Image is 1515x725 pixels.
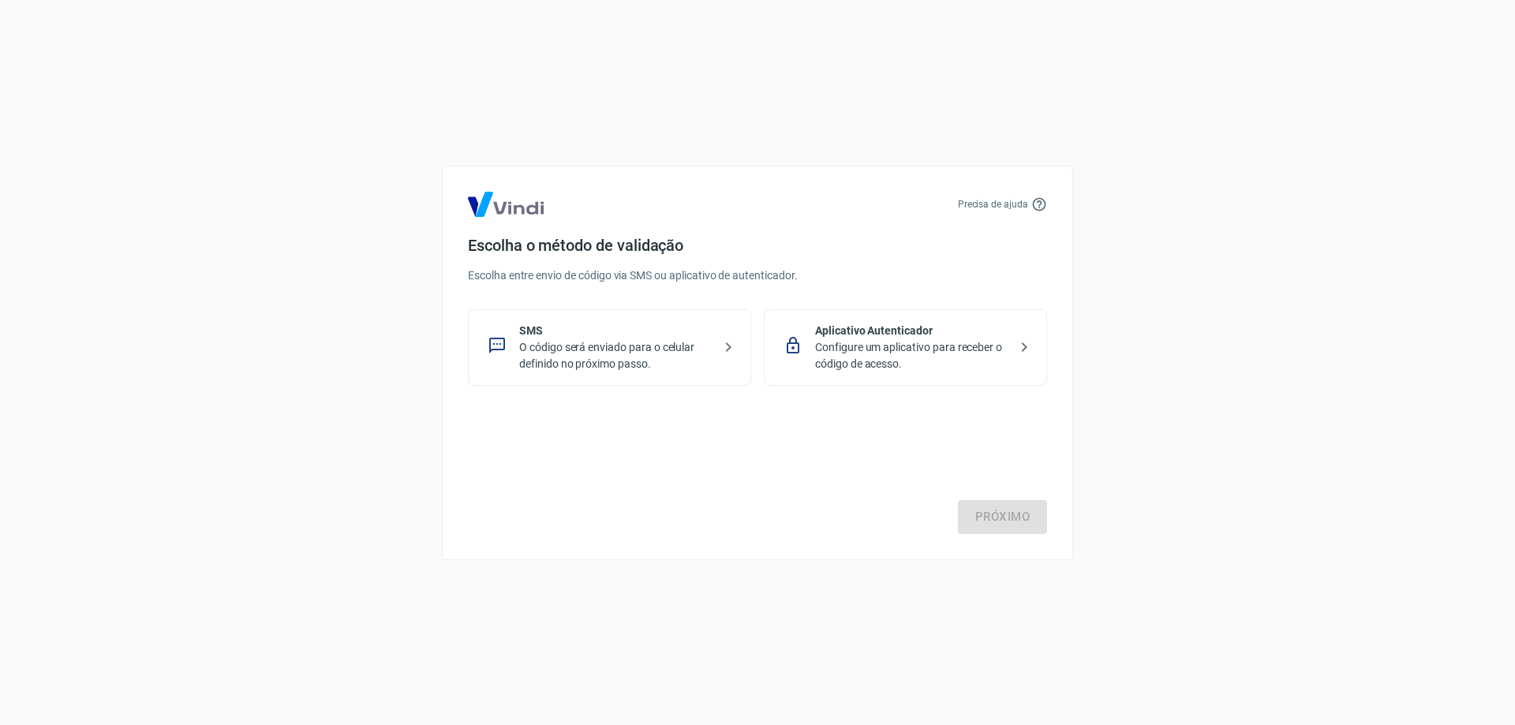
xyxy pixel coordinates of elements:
[764,309,1047,386] div: Aplicativo AutenticadorConfigure um aplicativo para receber o código de acesso.
[468,309,751,386] div: SMSO código será enviado para o celular definido no próximo passo.
[468,236,1047,255] h4: Escolha o método de validação
[815,339,1008,372] p: Configure um aplicativo para receber o código de acesso.
[468,192,544,217] img: Logo Vind
[815,323,1008,339] p: Aplicativo Autenticador
[519,323,713,339] p: SMS
[468,267,1047,284] p: Escolha entre envio de código via SMS ou aplicativo de autenticador.
[519,339,713,372] p: O código será enviado para o celular definido no próximo passo.
[958,197,1028,211] p: Precisa de ajuda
